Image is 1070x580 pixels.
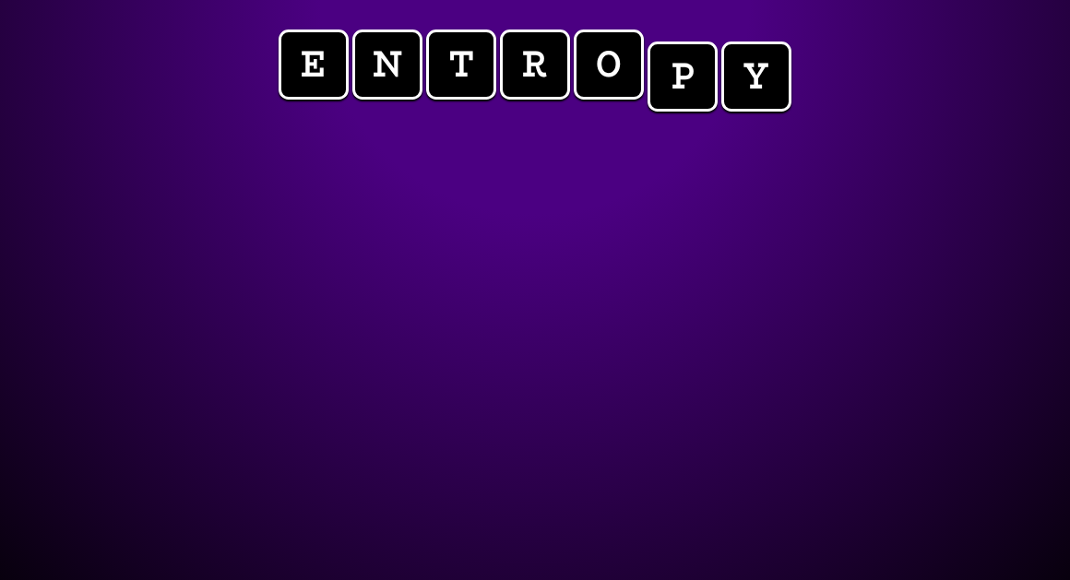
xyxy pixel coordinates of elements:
[279,30,349,100] span: e
[648,41,718,112] span: p
[352,30,422,100] span: n
[500,30,570,100] span: r
[426,30,496,100] span: t
[721,41,791,112] span: y
[574,30,644,100] span: o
